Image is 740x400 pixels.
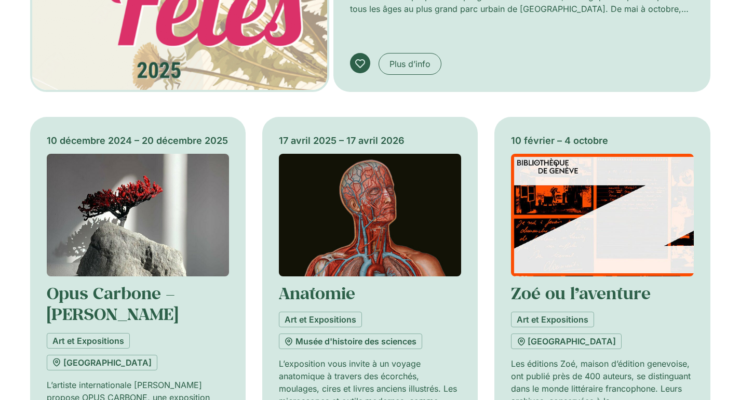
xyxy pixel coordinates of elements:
[511,154,693,276] img: Coolturalia - Zoé or adventure
[511,312,594,327] a: Art et Expositions
[511,282,651,304] a: Zoé ou l’aventure
[279,154,461,276] img: Coolturalia - Anatomie
[279,312,362,327] a: Art et Expositions
[47,282,178,325] a: Opus Carbone – [PERSON_NAME]
[47,355,157,370] a: [GEOGRAPHIC_DATA]
[511,334,622,349] a: [GEOGRAPHIC_DATA]
[279,282,355,304] a: Anatomie
[47,333,130,349] a: Art et Expositions
[389,58,430,70] span: Plus d’info
[379,53,441,75] a: Plus d’info
[511,134,693,148] div: 10 février – 4 octobre
[47,134,229,148] div: 10 décembre 2024 – 20 décembre 2025
[279,134,461,148] div: 17 avril 2025 – 17 avril 2026
[279,334,422,349] a: Musée d'histoire des sciences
